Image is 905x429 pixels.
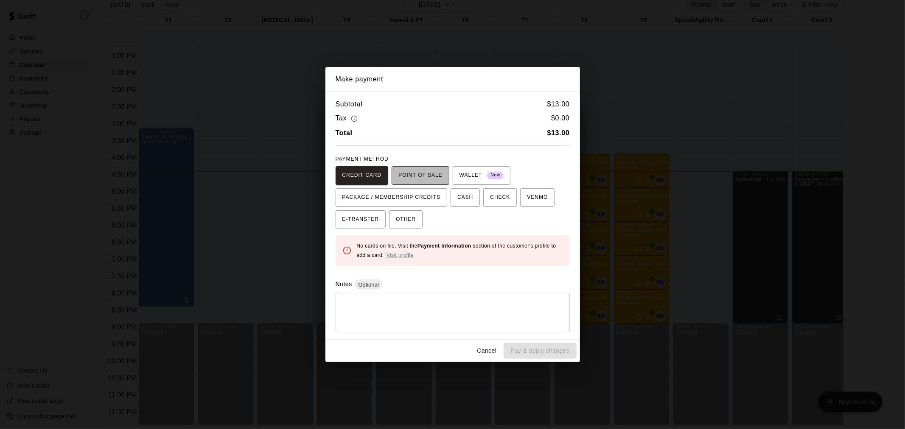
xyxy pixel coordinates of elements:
[487,170,504,181] span: New
[389,210,423,229] button: OTHER
[357,243,556,258] span: No cards on file. Visit the section of the customer's profile to add a card.
[520,188,555,207] button: VENMO
[460,169,504,182] span: WALLET
[473,343,500,359] button: Cancel
[527,191,548,204] span: VENMO
[547,129,570,136] b: $ 13.00
[398,169,442,182] span: POINT OF SALE
[451,188,480,207] button: CASH
[325,67,580,92] h2: Make payment
[490,191,510,204] span: CHECK
[336,210,386,229] button: E-TRANSFER
[457,191,473,204] span: CASH
[336,188,448,207] button: PACKAGE / MEMBERSHIP CREDITS
[336,281,352,287] label: Notes
[342,191,441,204] span: PACKAGE / MEMBERSHIP CREDITS
[417,243,471,249] b: Payment Information
[551,113,569,124] h6: $ 0.00
[355,281,382,288] span: Optional
[336,99,363,110] h6: Subtotal
[547,99,570,110] h6: $ 13.00
[342,213,379,226] span: E-TRANSFER
[336,113,360,124] h6: Tax
[396,213,416,226] span: OTHER
[483,188,517,207] button: CHECK
[387,252,414,258] a: Visit profile
[392,166,449,185] button: POINT OF SALE
[336,156,389,162] span: PAYMENT METHOD
[336,166,389,185] button: CREDIT CARD
[342,169,382,182] span: CREDIT CARD
[453,166,511,185] button: WALLET New
[336,129,353,136] b: Total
